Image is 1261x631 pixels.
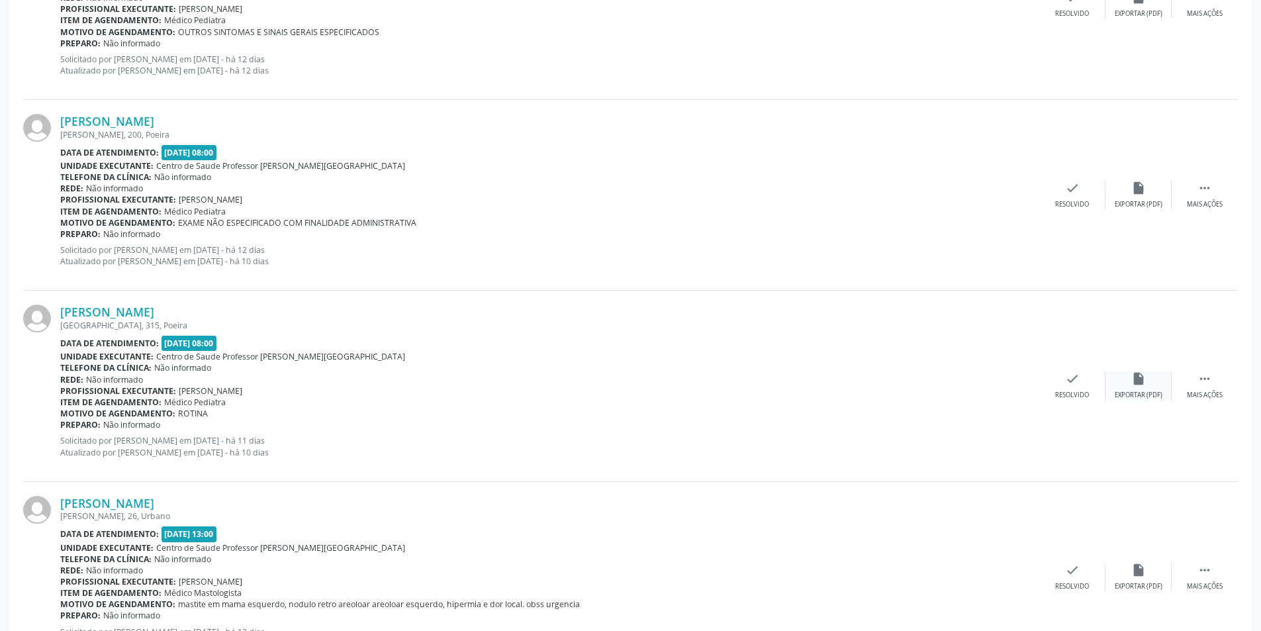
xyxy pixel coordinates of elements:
span: [DATE] 08:00 [162,145,217,160]
div: Exportar (PDF) [1115,391,1162,400]
b: Motivo de agendamento: [60,408,175,419]
span: Médico Pediatra [164,15,226,26]
span: [PERSON_NAME] [179,194,242,205]
span: Não informado [103,38,160,49]
span: ROTINA [178,408,208,419]
i: insert_drive_file [1131,371,1146,386]
i: check [1065,371,1080,386]
span: Não informado [86,374,143,385]
b: Item de agendamento: [60,587,162,599]
b: Item de agendamento: [60,206,162,217]
b: Profissional executante: [60,3,176,15]
b: Unidade executante: [60,160,154,171]
p: Solicitado por [PERSON_NAME] em [DATE] - há 12 dias Atualizado por [PERSON_NAME] em [DATE] - há 1... [60,244,1039,267]
div: Mais ações [1187,200,1223,209]
i: check [1065,563,1080,577]
a: [PERSON_NAME] [60,496,154,510]
div: [PERSON_NAME], 26, Urbano [60,510,1039,522]
b: Profissional executante: [60,576,176,587]
div: Resolvido [1055,200,1089,209]
span: Não informado [86,183,143,194]
img: img [23,114,51,142]
div: Resolvido [1055,391,1089,400]
b: Data de atendimento: [60,338,159,349]
i:  [1197,371,1212,386]
b: Preparo: [60,228,101,240]
span: Não informado [154,171,211,183]
span: mastite em mama esquerdo, nodulo retro areoloar areoloar esquerdo, hipermia e dor local. obss urg... [178,599,580,610]
i:  [1197,181,1212,195]
i: insert_drive_file [1131,563,1146,577]
span: [PERSON_NAME] [179,3,242,15]
p: Solicitado por [PERSON_NAME] em [DATE] - há 12 dias Atualizado por [PERSON_NAME] em [DATE] - há 1... [60,54,1039,76]
div: Mais ações [1187,9,1223,19]
span: Não informado [103,419,160,430]
b: Rede: [60,374,83,385]
span: Não informado [154,554,211,565]
b: Motivo de agendamento: [60,217,175,228]
i: insert_drive_file [1131,181,1146,195]
a: [PERSON_NAME] [60,114,154,128]
span: [DATE] 08:00 [162,336,217,351]
a: [PERSON_NAME] [60,305,154,319]
b: Data de atendimento: [60,147,159,158]
span: Não informado [103,228,160,240]
span: Centro de Saude Professor [PERSON_NAME][GEOGRAPHIC_DATA] [156,542,405,554]
b: Profissional executante: [60,194,176,205]
b: Item de agendamento: [60,397,162,408]
div: Resolvido [1055,582,1089,591]
span: EXAME NÃO ESPECIFICADO COM FINALIDADE ADMINISTRATIVA [178,217,416,228]
b: Preparo: [60,419,101,430]
p: Solicitado por [PERSON_NAME] em [DATE] - há 11 dias Atualizado por [PERSON_NAME] em [DATE] - há 1... [60,435,1039,458]
i:  [1197,563,1212,577]
span: OUTROS SINTOMAS E SINAIS GERAIS ESPECIFICADOS [178,26,379,38]
b: Telefone da clínica: [60,171,152,183]
b: Rede: [60,565,83,576]
span: Centro de Saude Professor [PERSON_NAME][GEOGRAPHIC_DATA] [156,351,405,362]
span: [PERSON_NAME] [179,576,242,587]
div: Exportar (PDF) [1115,9,1162,19]
span: [PERSON_NAME] [179,385,242,397]
span: Não informado [154,362,211,373]
span: Médico Pediatra [164,397,226,408]
b: Item de agendamento: [60,15,162,26]
img: img [23,305,51,332]
div: Mais ações [1187,391,1223,400]
span: Médico Pediatra [164,206,226,217]
b: Preparo: [60,610,101,621]
span: [DATE] 13:00 [162,526,217,542]
b: Unidade executante: [60,542,154,554]
b: Motivo de agendamento: [60,599,175,610]
span: Não informado [103,610,160,621]
div: [PERSON_NAME], 200, Poeira [60,129,1039,140]
b: Telefone da clínica: [60,362,152,373]
div: Exportar (PDF) [1115,200,1162,209]
b: Preparo: [60,38,101,49]
div: Exportar (PDF) [1115,582,1162,591]
span: Médico Mastologista [164,587,242,599]
b: Profissional executante: [60,385,176,397]
img: img [23,496,51,524]
b: Data de atendimento: [60,528,159,540]
b: Unidade executante: [60,351,154,362]
b: Telefone da clínica: [60,554,152,565]
b: Motivo de agendamento: [60,26,175,38]
div: Mais ações [1187,582,1223,591]
span: Não informado [86,565,143,576]
i: check [1065,181,1080,195]
b: Rede: [60,183,83,194]
span: Centro de Saude Professor [PERSON_NAME][GEOGRAPHIC_DATA] [156,160,405,171]
div: Resolvido [1055,9,1089,19]
div: [GEOGRAPHIC_DATA], 315, Poeira [60,320,1039,331]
